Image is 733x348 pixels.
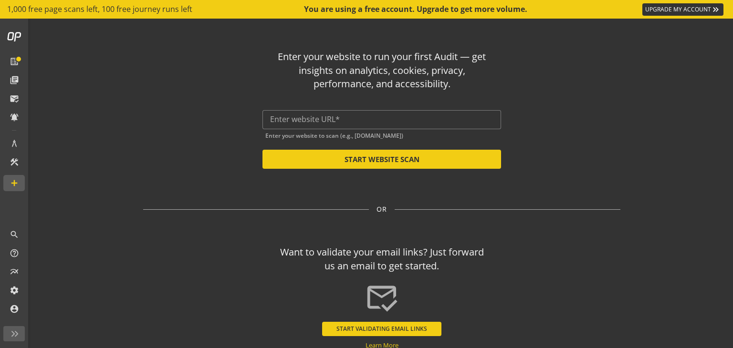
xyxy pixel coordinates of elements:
[10,178,19,188] mat-icon: add
[10,230,19,239] mat-icon: search
[365,281,398,314] mat-icon: mark_email_read
[10,57,19,66] mat-icon: list_alt
[262,150,501,169] button: START WEBSITE SCAN
[322,322,441,336] button: START VALIDATING EMAIL LINKS
[10,94,19,103] mat-icon: mark_email_read
[10,304,19,314] mat-icon: account_circle
[276,246,488,273] div: Want to validate your email links? Just forward us an email to get started.
[10,157,19,167] mat-icon: construction
[265,130,403,139] mat-hint: Enter your website to scan (e.g., [DOMAIN_NAME])
[7,4,192,15] span: 1,000 free page scans left, 100 free journey runs left
[10,286,19,295] mat-icon: settings
[276,50,488,91] div: Enter your website to run your first Audit — get insights on analytics, cookies, privacy, perform...
[10,248,19,258] mat-icon: help_outline
[711,5,721,14] mat-icon: keyboard_double_arrow_right
[270,115,493,124] input: Enter website URL*
[642,3,723,16] a: UPGRADE MY ACCOUNT
[10,267,19,276] mat-icon: multiline_chart
[377,205,387,214] span: OR
[10,139,19,148] mat-icon: architecture
[10,75,19,85] mat-icon: library_books
[304,4,528,15] div: You are using a free account. Upgrade to get more volume.
[10,113,19,122] mat-icon: notifications_active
